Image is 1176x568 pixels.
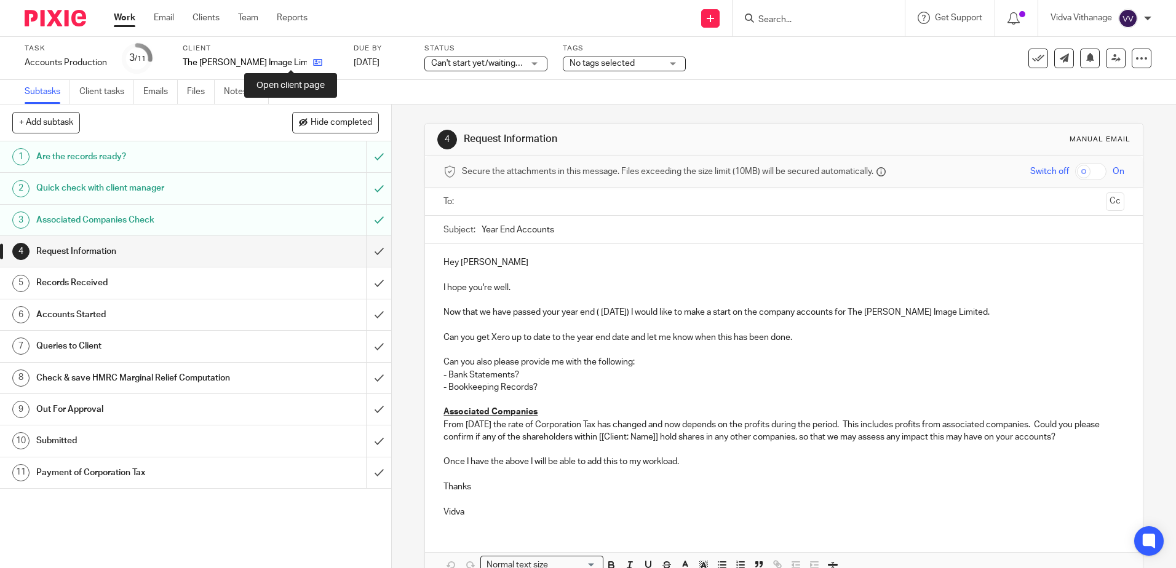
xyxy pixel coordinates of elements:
p: Vidva [443,506,1124,518]
span: Hide completed [311,118,372,128]
u: Associated Companies [443,408,538,416]
h1: Accounts Started [36,306,248,324]
img: Pixie [25,10,86,26]
span: On [1113,165,1124,178]
label: To: [443,195,457,208]
div: 2 [12,180,30,197]
h1: Records Received [36,274,248,292]
h1: Associated Companies Check [36,211,248,229]
span: Switch off [1030,165,1069,178]
h1: Request Information [464,133,810,146]
label: Client [183,44,338,53]
p: - Bookkeeping Records? [443,381,1124,393]
p: Vidva Vithanage [1051,12,1112,24]
img: svg%3E [1118,9,1138,28]
p: Thanks [443,481,1124,493]
button: Hide completed [292,112,379,133]
span: [DATE] [354,58,379,67]
a: Emails [143,80,178,104]
div: 4 [12,243,30,260]
div: Accounts Production [25,57,107,69]
p: Now that we have passed your year end ( [DATE]) I would like to make a start on the company accou... [443,306,1124,318]
div: 7 [12,337,30,355]
a: Audit logs [278,80,325,104]
div: Manual email [1070,135,1130,144]
div: 6 [12,306,30,323]
a: Clients [193,12,220,24]
p: Hey [PERSON_NAME] [443,256,1124,269]
p: Once I have the above I will be able to add this to my workload. [443,456,1124,468]
p: The [PERSON_NAME] Image Limited [183,57,307,69]
p: I hope you're well. [443,282,1124,294]
span: Can't start yet/waiting for client [431,59,552,68]
div: 3 [12,211,30,229]
div: 11 [12,464,30,481]
a: Files [187,80,215,104]
div: 5 [12,275,30,292]
div: 1 [12,148,30,165]
div: 9 [12,401,30,418]
button: Cc [1106,192,1124,211]
a: Reports [277,12,308,24]
div: 3 [129,51,146,65]
h1: Quick check with client manager [36,179,248,197]
label: Tags [563,44,686,53]
p: Can you also please provide me with the following: [443,356,1124,368]
h1: Submitted [36,432,248,450]
span: Get Support [935,14,982,22]
h1: Are the records ready? [36,148,248,166]
label: Status [424,44,547,53]
h1: Queries to Client [36,337,248,355]
div: 4 [437,130,457,149]
div: 8 [12,369,30,387]
p: - Bank Statements? [443,369,1124,381]
a: Client tasks [79,80,134,104]
input: Search [757,15,868,26]
a: Email [154,12,174,24]
p: Can you get Xero up to date to the year end date and let me know when this has been done. [443,331,1124,344]
h1: Payment of Corporation Tax [36,463,248,482]
a: Work [114,12,135,24]
span: No tags selected [570,59,635,68]
small: /11 [135,55,146,62]
a: Notes (0) [224,80,269,104]
h1: Check & save HMRC Marginal Relief Computation [36,369,248,387]
label: Due by [354,44,409,53]
h1: Request Information [36,242,248,261]
label: Task [25,44,107,53]
h1: Out For Approval [36,400,248,419]
a: Subtasks [25,80,70,104]
div: 10 [12,432,30,449]
p: From [DATE] the rate of Corporation Tax has changed and now depends on the profits during the per... [443,419,1124,444]
button: + Add subtask [12,112,80,133]
label: Subject: [443,224,475,236]
a: Team [238,12,258,24]
span: Secure the attachments in this message. Files exceeding the size limit (10MB) will be secured aut... [462,165,873,178]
